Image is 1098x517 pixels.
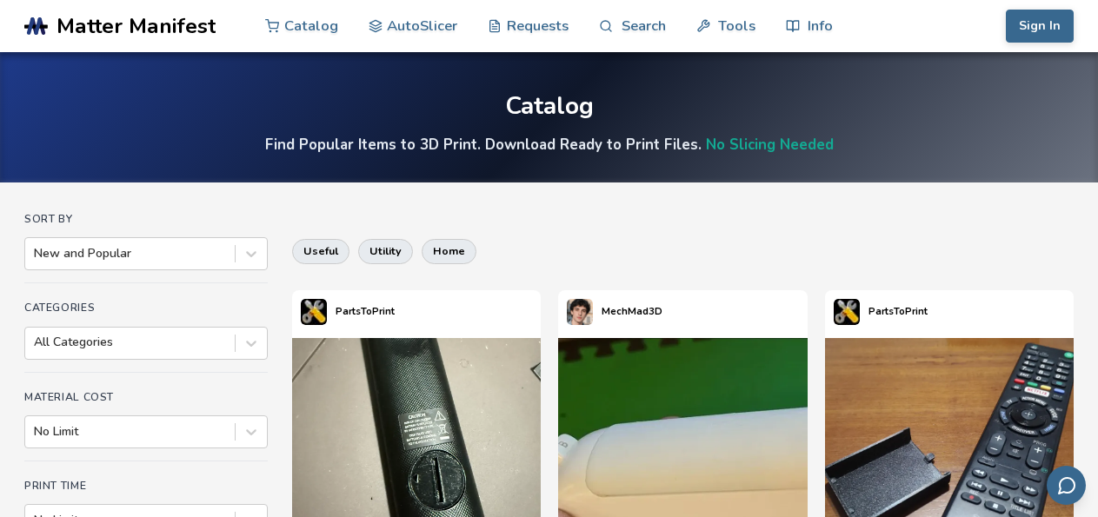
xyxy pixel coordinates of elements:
a: No Slicing Needed [706,135,834,155]
p: PartsToPrint [868,302,928,321]
button: Send feedback via email [1047,466,1086,505]
div: Catalog [505,93,594,120]
p: MechMad3D [602,302,662,321]
h4: Material Cost [24,391,268,403]
p: PartsToPrint [336,302,395,321]
a: PartsToPrint's profilePartsToPrint [292,290,403,334]
img: MechMad3D's profile [567,299,593,325]
input: No Limit [34,425,37,439]
h4: Categories [24,302,268,314]
img: PartsToPrint's profile [834,299,860,325]
img: PartsToPrint's profile [301,299,327,325]
span: Matter Manifest [57,14,216,38]
button: Sign In [1006,10,1074,43]
h4: Print Time [24,480,268,492]
button: home [422,239,476,263]
input: New and Popular [34,247,37,261]
button: useful [292,239,349,263]
h4: Sort By [24,213,268,225]
a: MechMad3D's profileMechMad3D [558,290,671,334]
button: utility [358,239,413,263]
a: PartsToPrint's profilePartsToPrint [825,290,936,334]
input: All Categories [34,335,37,349]
h4: Find Popular Items to 3D Print. Download Ready to Print Files. [265,135,834,155]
